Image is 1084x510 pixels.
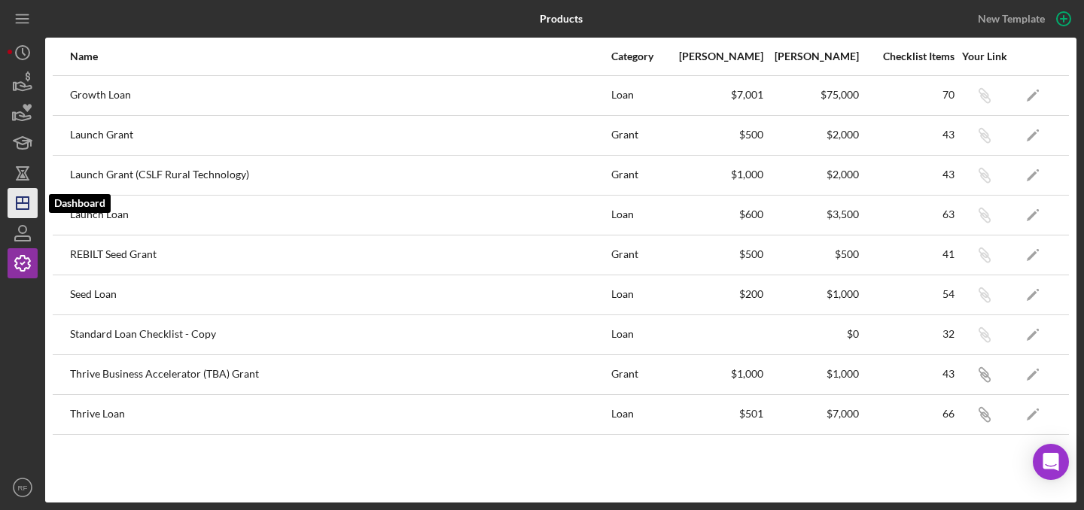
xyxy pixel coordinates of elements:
div: Loan [611,396,668,433]
div: 41 [860,248,955,260]
b: Products [540,13,583,25]
div: Open Intercom Messenger [1033,444,1069,480]
div: $75,000 [765,89,859,101]
div: $500 [765,248,859,260]
div: $3,500 [765,208,859,220]
button: New Template [969,8,1076,30]
div: Name [70,50,610,62]
div: 43 [860,168,955,181]
div: $2,000 [765,168,859,181]
div: Launch Grant [70,117,610,154]
div: $0 [765,328,859,340]
div: [PERSON_NAME] [765,50,859,62]
div: Category [611,50,668,62]
div: Checklist Items [860,50,955,62]
div: $500 [669,129,763,141]
div: Grant [611,356,668,393]
div: 54 [860,288,955,300]
button: RF [8,472,38,502]
text: RF [18,484,28,492]
div: New Template [978,8,1045,30]
div: Launch Loan [70,196,610,234]
div: Grant [611,156,668,194]
div: Standard Loan Checklist - Copy [70,316,610,354]
div: Loan [611,276,668,314]
div: 43 [860,368,955,380]
div: Thrive Loan [70,396,610,433]
div: $1,000 [669,168,763,181]
div: REBILT Seed Grant [70,236,610,274]
div: $2,000 [765,129,859,141]
div: Thrive Business Accelerator (TBA) Grant [70,356,610,393]
div: [PERSON_NAME] [669,50,763,62]
div: $600 [669,208,763,220]
div: $1,000 [669,368,763,380]
div: $7,001 [669,89,763,101]
div: $500 [669,248,763,260]
div: Launch Grant (CSLF Rural Technology) [70,156,610,194]
div: 43 [860,129,955,141]
div: 32 [860,328,955,340]
div: Your Link [956,50,1012,62]
div: Grant [611,117,668,154]
div: 70 [860,89,955,101]
div: Loan [611,196,668,234]
div: $7,000 [765,408,859,420]
div: 63 [860,208,955,220]
div: $1,000 [765,288,859,300]
div: Growth Loan [70,77,610,114]
div: Grant [611,236,668,274]
div: $501 [669,408,763,420]
div: Loan [611,316,668,354]
div: Loan [611,77,668,114]
div: 66 [860,408,955,420]
div: Seed Loan [70,276,610,314]
div: $200 [669,288,763,300]
div: $1,000 [765,368,859,380]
